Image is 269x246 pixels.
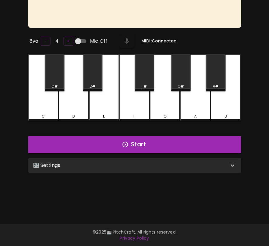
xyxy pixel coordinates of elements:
[90,38,107,45] span: Mic Off
[142,84,147,89] div: F#
[28,158,241,173] div: 🎛️ Settings
[51,84,58,89] div: C#
[42,114,45,119] div: C
[103,114,105,119] div: E
[33,162,60,169] p: 🎛️ Settings
[213,84,219,89] div: A#
[225,114,227,119] div: B
[55,37,59,45] h6: 4
[133,114,135,119] div: F
[178,84,184,89] div: G#
[72,114,75,119] div: D
[120,235,149,241] a: Privacy Policy
[141,38,177,45] h6: MIDI: Connected
[41,37,50,46] button: –
[29,37,38,45] h6: 8va
[90,84,95,89] div: D#
[28,136,241,153] button: Start
[164,114,167,119] div: G
[194,114,197,119] div: A
[64,37,73,46] button: +
[7,229,262,235] p: © 2025 🎹 PitchCraft. All rights reserved.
